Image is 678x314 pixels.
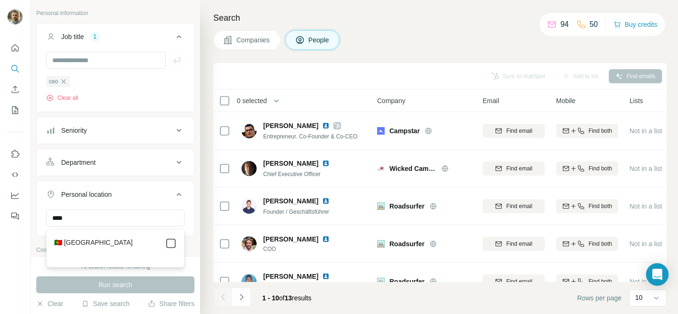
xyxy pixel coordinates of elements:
button: Find both [556,237,618,251]
button: Quick start [8,40,23,56]
span: Campstar [389,126,420,136]
span: Find email [506,240,532,248]
img: Logo of Roadsurfer [377,278,385,285]
button: Personal location [37,183,194,209]
button: Enrich CSV [8,81,23,98]
img: LinkedIn logo [322,122,330,129]
button: Department [37,151,194,174]
span: Company [377,96,405,105]
img: Logo of Roadsurfer [377,240,385,248]
img: Avatar [242,123,257,138]
img: Avatar [242,236,257,251]
button: Clear all [46,94,78,102]
span: COO [263,245,341,253]
span: Find both [589,277,612,286]
span: Roadsurfer [389,201,425,211]
span: results [262,294,311,302]
span: Find both [589,202,612,210]
button: Use Surfe API [8,166,23,183]
p: 50 [589,19,598,30]
p: Personal information [36,9,194,17]
button: Clear [36,299,63,308]
span: Entrepreneur. Co-Founder & Co-CEO [263,133,357,140]
button: Save search [81,299,129,308]
span: of [279,294,285,302]
button: Seniority [37,119,194,142]
div: Open Intercom Messenger [646,263,669,286]
button: Find both [556,274,618,289]
span: ceo [49,77,58,86]
span: [PERSON_NAME] [263,272,318,281]
span: Roadsurfer [389,277,425,286]
span: Find both [589,240,612,248]
div: Seniority [61,126,87,135]
span: Email [483,96,499,105]
img: LinkedIn logo [322,235,330,243]
button: Find both [556,161,618,176]
span: Mobile [556,96,575,105]
span: Chief Executive Officer [263,171,321,177]
div: Department [61,158,96,167]
span: Not in a list [630,278,662,285]
button: Buy credits [613,18,657,31]
span: [PERSON_NAME] [263,234,318,244]
button: Job title1 [37,25,194,52]
span: Find both [589,127,612,135]
button: Feedback [8,208,23,225]
p: Company information [36,246,194,254]
img: Avatar [242,161,257,176]
span: Not in a list [630,240,662,248]
span: Companies [236,35,271,45]
div: Personal location [61,190,112,199]
button: Navigate to next page [232,288,251,306]
span: Wicked Campers [389,164,436,173]
img: LinkedIn logo [322,160,330,167]
img: LinkedIn logo [322,197,330,205]
span: Not in a list [630,127,662,135]
span: Founder / Geschäftsführer [263,209,329,215]
span: Roadsurfer [389,239,425,249]
img: Avatar [242,199,257,214]
img: Avatar [242,274,257,289]
button: Find both [556,124,618,138]
span: Lists [630,96,643,105]
span: Not in a list [630,202,662,210]
span: Find email [506,127,532,135]
img: LinkedIn logo [322,273,330,280]
span: 1 - 10 [262,294,279,302]
label: 🇵🇹 [GEOGRAPHIC_DATA] [54,238,133,249]
span: People [308,35,330,45]
img: Logo of Wicked Campers [377,165,385,172]
span: [PERSON_NAME] [263,196,318,206]
p: 94 [560,19,569,30]
span: Not in a list [630,165,662,172]
button: Use Surfe on LinkedIn [8,145,23,162]
span: Find email [506,202,532,210]
button: Find email [483,199,545,213]
span: Find both [589,164,612,173]
h4: Search [213,11,667,24]
img: Avatar [8,9,23,24]
button: Search [8,60,23,77]
span: [PERSON_NAME] [263,159,318,168]
button: Find email [483,274,545,289]
span: Rows per page [577,293,621,303]
button: My lists [8,102,23,119]
p: 10 [635,293,643,302]
span: [PERSON_NAME] [263,121,318,130]
button: Find email [483,237,545,251]
span: Find email [506,277,532,286]
span: Find email [506,164,532,173]
div: Job title [61,32,84,41]
img: Logo of Campstar [377,127,385,135]
button: Find email [483,161,545,176]
span: 13 [285,294,292,302]
div: 1 [89,32,100,41]
img: Logo of Roadsurfer [377,202,385,210]
span: 0 selected [237,96,267,105]
button: Dashboard [8,187,23,204]
button: Share filters [148,299,194,308]
button: Find email [483,124,545,138]
button: Find both [556,199,618,213]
